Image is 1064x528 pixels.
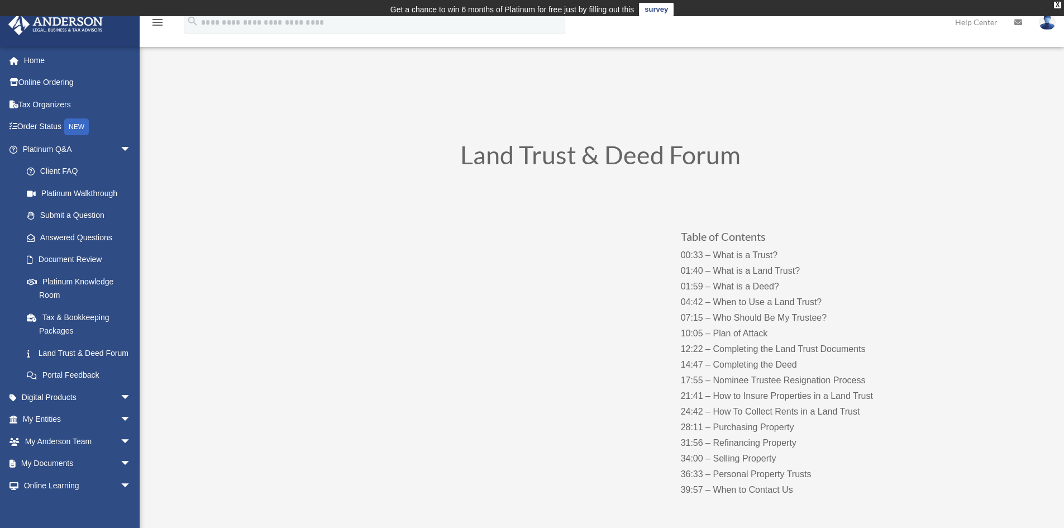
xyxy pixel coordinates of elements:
[299,142,902,173] h1: Land Trust & Deed Forum
[8,453,148,475] a: My Documentsarrow_drop_down
[390,3,634,16] div: Get a chance to win 6 months of Platinum for free just by filling out this
[8,93,148,116] a: Tax Organizers
[187,15,199,27] i: search
[120,474,142,497] span: arrow_drop_down
[639,3,674,16] a: survey
[120,430,142,453] span: arrow_drop_down
[120,138,142,161] span: arrow_drop_down
[120,386,142,409] span: arrow_drop_down
[16,204,148,227] a: Submit a Question
[64,118,89,135] div: NEW
[681,248,901,498] p: 00:33 – What is a Trust? 01:40 – What is a Land Trust? 01:59 – What is a Deed? 04:42 – When to Us...
[8,408,148,431] a: My Entitiesarrow_drop_down
[5,13,106,35] img: Anderson Advisors Platinum Portal
[16,270,148,306] a: Platinum Knowledge Room
[151,20,164,29] a: menu
[151,16,164,29] i: menu
[1039,14,1056,30] img: User Pic
[8,474,148,497] a: Online Learningarrow_drop_down
[8,116,148,139] a: Order StatusNEW
[16,249,148,271] a: Document Review
[681,231,901,248] h3: Table of Contents
[16,160,148,183] a: Client FAQ
[120,408,142,431] span: arrow_drop_down
[120,453,142,475] span: arrow_drop_down
[8,138,148,160] a: Platinum Q&Aarrow_drop_down
[8,72,148,94] a: Online Ordering
[8,386,148,408] a: Digital Productsarrow_drop_down
[16,342,142,364] a: Land Trust & Deed Forum
[16,364,148,387] a: Portal Feedback
[16,306,148,342] a: Tax & Bookkeeping Packages
[1054,2,1061,8] div: close
[16,182,148,204] a: Platinum Walkthrough
[16,226,148,249] a: Answered Questions
[8,49,148,72] a: Home
[8,430,148,453] a: My Anderson Teamarrow_drop_down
